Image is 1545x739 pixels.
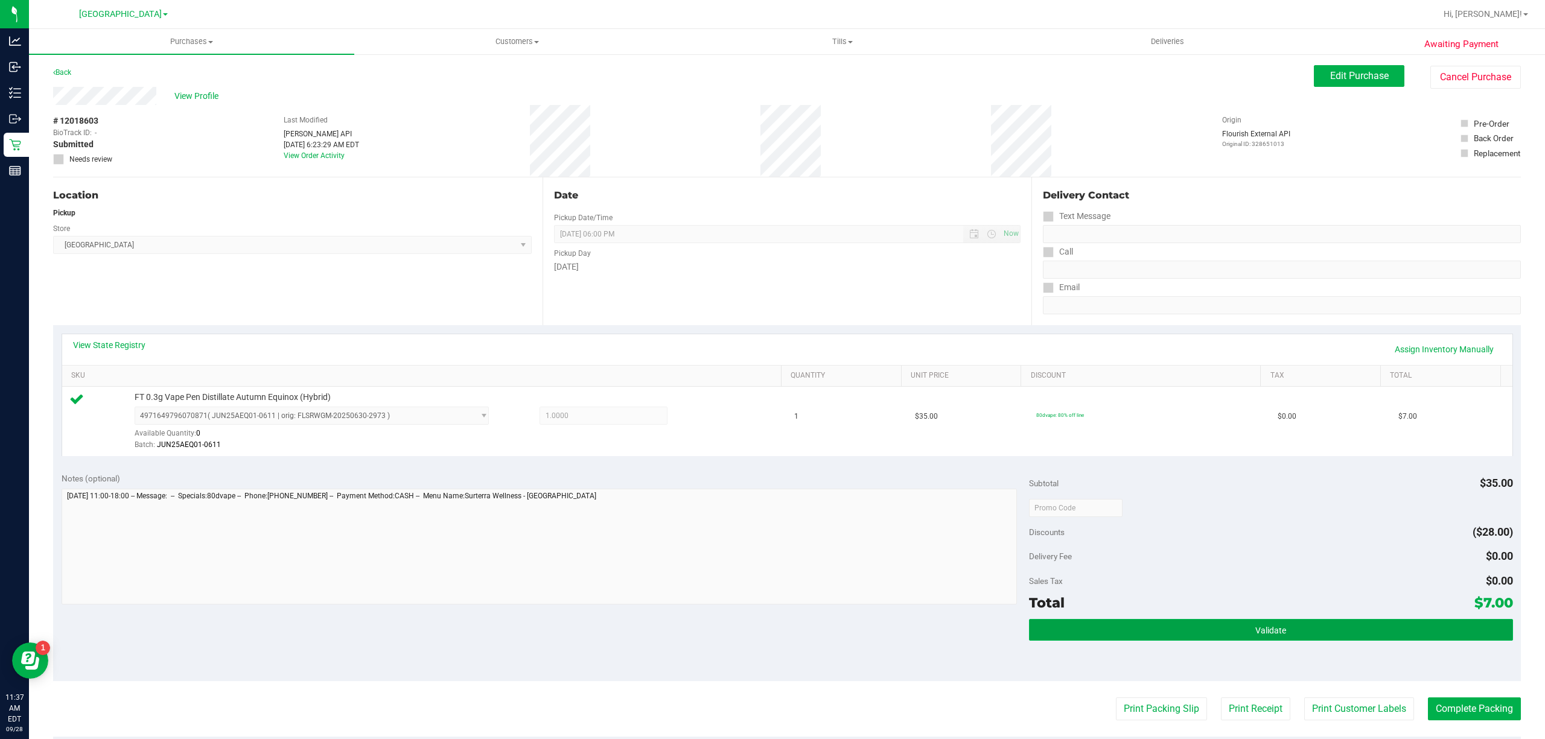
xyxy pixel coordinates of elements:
div: Available Quantity: [135,425,508,448]
input: Promo Code [1029,499,1123,517]
span: $0.00 [1486,550,1513,562]
p: 09/28 [5,725,24,734]
span: Notes (optional) [62,474,120,483]
span: $35.00 [915,411,938,422]
a: View State Registry [73,339,145,351]
span: Sales Tax [1029,576,1063,586]
a: Tills [680,29,1005,54]
span: Submitted [53,138,94,151]
button: Print Receipt [1221,697,1290,720]
inline-svg: Retail [9,139,21,151]
a: Unit Price [911,371,1016,381]
span: $0.00 [1278,411,1296,422]
span: # 12018603 [53,115,98,127]
p: Original ID: 328651013 [1222,139,1290,148]
button: Complete Packing [1428,697,1521,720]
div: Replacement [1474,147,1520,159]
label: Origin [1222,115,1241,125]
a: Tax [1270,371,1376,381]
label: Pickup Day [554,248,591,259]
div: Date [554,188,1021,203]
span: Needs review [69,154,112,165]
div: [DATE] [554,261,1021,273]
span: $0.00 [1486,574,1513,587]
span: Batch: [135,440,155,449]
div: Delivery Contact [1043,188,1521,203]
span: Tills [680,36,1004,47]
a: Discount [1031,371,1257,381]
span: BioTrack ID: [53,127,92,138]
div: [PERSON_NAME] API [284,128,359,139]
inline-svg: Inventory [9,87,21,99]
span: Hi, [PERSON_NAME]! [1444,9,1522,19]
input: Format: (999) 999-9999 [1043,225,1521,243]
span: JUN25AEQ01-0611 [157,440,221,449]
a: Customers [354,29,680,54]
span: $7.00 [1398,411,1417,422]
inline-svg: Reports [9,165,21,177]
span: Edit Purchase [1330,70,1389,81]
button: Edit Purchase [1314,65,1404,87]
span: Purchases [29,36,354,47]
span: 0 [196,429,200,437]
div: Back Order [1474,132,1514,144]
inline-svg: Inbound [9,61,21,73]
span: Customers [355,36,679,47]
button: Print Customer Labels [1304,697,1414,720]
div: Location [53,188,532,203]
div: Pre-Order [1474,118,1509,130]
a: Back [53,68,71,77]
span: Awaiting Payment [1424,37,1499,51]
a: Total [1390,371,1496,381]
button: Print Packing Slip [1116,697,1207,720]
strong: Pickup [53,209,75,217]
span: - [95,127,97,138]
a: Deliveries [1005,29,1330,54]
label: Store [53,223,70,234]
span: $35.00 [1480,477,1513,489]
p: 11:37 AM EDT [5,692,24,725]
inline-svg: Outbound [9,113,21,125]
a: SKU [71,371,777,381]
span: 80dvape: 80% off line [1036,412,1084,418]
a: Purchases [29,29,354,54]
label: Email [1043,279,1080,296]
a: Quantity [791,371,896,381]
a: View Order Activity [284,151,345,160]
label: Pickup Date/Time [554,212,613,223]
span: Discounts [1029,521,1065,543]
span: Delivery Fee [1029,551,1072,561]
label: Call [1043,243,1073,261]
label: Last Modified [284,115,328,125]
iframe: Resource center unread badge [36,641,50,655]
div: [DATE] 6:23:29 AM EDT [284,139,359,150]
button: Validate [1029,619,1513,641]
iframe: Resource center [12,642,48,679]
span: FT 0.3g Vape Pen Distillate Autumn Equinox (Hybrid) [135,392,331,403]
span: Total [1029,594,1065,611]
span: ($28.00) [1473,525,1513,538]
label: Text Message [1043,208,1110,225]
span: Validate [1255,626,1286,635]
button: Cancel Purchase [1430,66,1521,89]
div: Flourish External API [1222,128,1290,148]
span: 1 [794,411,798,422]
span: [GEOGRAPHIC_DATA] [79,9,162,19]
span: $7.00 [1474,594,1513,611]
span: Subtotal [1029,478,1059,488]
inline-svg: Analytics [9,35,21,47]
span: View Profile [174,90,223,103]
input: Format: (999) 999-9999 [1043,261,1521,279]
a: Assign Inventory Manually [1387,339,1502,360]
span: Deliveries [1135,36,1200,47]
